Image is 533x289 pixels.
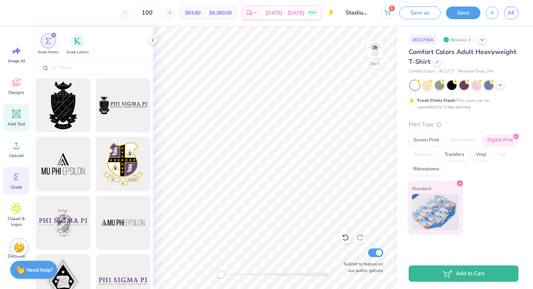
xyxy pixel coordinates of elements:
[409,164,444,175] div: Rhinestones
[38,50,58,55] span: Greek Marks
[504,7,518,19] a: AE
[340,5,376,20] input: Untitled Design
[8,90,24,95] span: Designs
[26,267,53,273] strong: Need help?
[370,60,380,67] div: Back
[412,185,431,192] span: Standard
[412,194,459,230] img: Standard
[265,9,305,17] span: [DATE] - [DATE]
[440,149,469,160] div: Transfers
[74,37,81,45] img: Greek Letters Image
[340,261,383,274] label: Submit to feature on our public gallery.
[409,149,438,160] div: Applique
[446,135,480,146] div: Embroidery
[409,35,438,44] div: # 514739A
[66,34,89,55] div: filter for Greek Letters
[471,149,491,160] div: Vinyl
[185,9,201,17] span: $63.60
[439,69,454,75] span: # C1717
[381,7,394,19] button: 1
[45,38,51,44] img: Greek Marks Image
[409,48,516,66] span: Comfort Colors Adult Heavyweight T-Shirt
[483,135,518,146] div: Digital Print
[50,64,143,71] input: Try "Alpha"
[8,121,25,127] span: Add Text
[508,9,515,17] span: AE
[409,135,444,146] div: Screen Print
[409,265,518,282] button: Add to Cart
[409,120,518,129] div: Print Type
[417,97,507,110] div: This color can be expedited for 5 day delivery.
[4,216,28,227] span: Clipart & logos
[389,5,395,11] span: 1
[309,10,316,15] span: Free
[446,7,480,19] button: Save
[458,69,494,75] span: Minimum Order: 24 +
[409,69,435,75] span: Comfort Colors
[8,58,25,64] span: Image AI
[8,253,25,259] span: Decorate
[11,184,22,190] span: Greek
[209,9,232,17] span: $6,360.00
[368,42,382,57] img: Back
[493,149,511,160] div: Foil
[417,98,456,103] strong: Fresh Prints Flash:
[217,271,224,278] div: Accessibility label
[133,6,161,19] input: – –
[38,34,58,55] div: filter for Greek Marks
[399,7,441,19] button: Save as
[441,35,475,44] div: Revision 2
[38,34,58,55] button: filter button
[9,153,24,158] span: Upload
[66,50,89,55] span: Greek Letters
[66,34,89,55] button: filter button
